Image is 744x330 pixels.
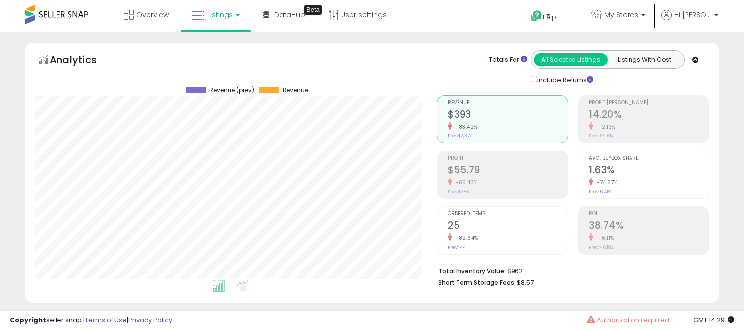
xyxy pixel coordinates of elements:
div: seller snap | | [10,316,172,325]
h2: 25 [448,220,568,233]
span: 2025-10-7 14:29 GMT [693,315,734,325]
span: Avg. Buybox Share [589,156,709,161]
span: Revenue [283,87,308,94]
h2: 38.74% [589,220,709,233]
b: Short Term Storage Fees: [438,278,515,287]
div: Totals For [489,55,527,65]
small: Prev: 16.16% [589,133,613,139]
button: Listings With Cost [607,53,681,66]
small: Prev: 6.41% [589,189,611,195]
small: Prev: 46.18% [589,244,614,250]
i: Get Help [530,10,543,22]
span: Help [543,13,556,21]
span: DataHub [274,10,305,20]
h2: 1.63% [589,164,709,178]
a: Help [523,2,575,32]
strong: Copyright [10,315,46,325]
small: Prev: $383 [448,189,469,195]
div: Tooltip anchor [304,5,322,15]
span: Ordered Items [448,211,568,217]
span: My Stores [604,10,638,20]
span: Overview [136,10,169,20]
small: -16.11% [593,234,614,242]
div: Include Returns [523,74,605,85]
small: -74.57% [593,179,618,186]
span: Authorization required [597,315,669,325]
small: -82.64% [452,234,478,242]
span: Revenue [448,100,568,106]
span: Revenue (prev) [209,87,254,94]
span: Profit [448,156,568,161]
b: Total Inventory Value: [438,267,506,275]
h2: 14.20% [589,109,709,122]
a: Privacy Policy [128,315,172,325]
small: Prev: 144 [448,244,466,250]
span: $8.57 [517,278,534,287]
a: Terms of Use [85,315,127,325]
small: -12.13% [593,123,616,131]
button: All Selected Listings [534,53,608,66]
span: Profit [PERSON_NAME] [589,100,709,106]
span: Listings [207,10,233,20]
h2: $393 [448,109,568,122]
a: Hi [PERSON_NAME] [661,10,718,32]
span: Hi [PERSON_NAME] [674,10,711,20]
h5: Analytics [50,53,116,69]
small: -85.43% [452,179,478,186]
h2: $55.79 [448,164,568,178]
span: ROI [589,211,709,217]
small: Prev: $2,370 [448,133,473,139]
small: -83.42% [452,123,478,131]
li: $962 [438,264,702,276]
